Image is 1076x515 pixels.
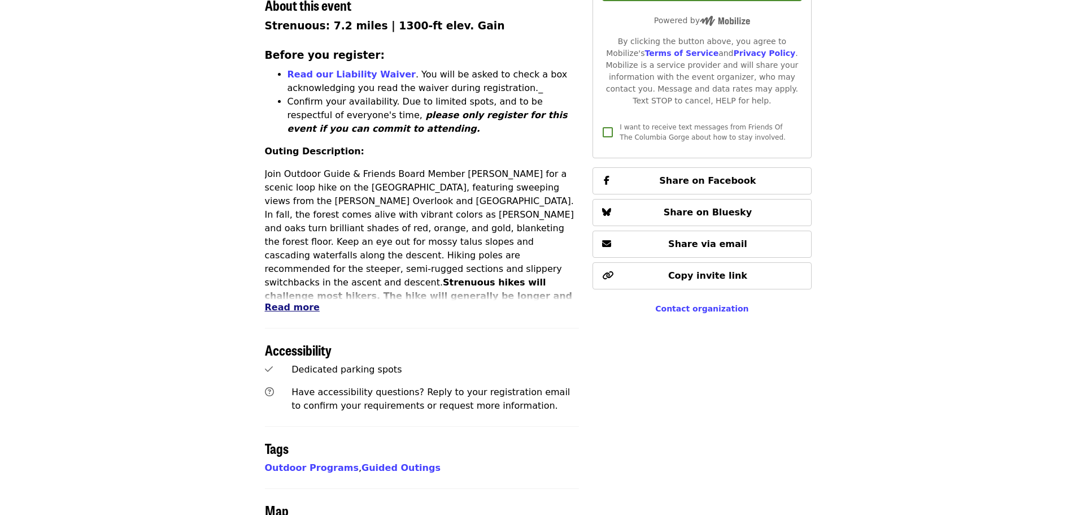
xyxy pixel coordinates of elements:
span: Share on Facebook [659,175,756,186]
a: Read our Liability Waiver [287,69,416,80]
p: . You will be asked to check a box acknowledging you read the waiver during registration._ [287,68,580,95]
p: Join Outdoor Guide & Friends Board Member [PERSON_NAME] for a scenic loop hike on the [GEOGRAPHIC... [265,167,580,330]
h3: Strenuous: 7.2 miles | 1300-ft elev. Gain [265,18,580,34]
span: Powered by [654,16,750,25]
p: Confirm your availability. Due to limited spots, and to be respectful of everyone's time, [287,95,580,136]
span: Accessibility [265,340,332,360]
span: Tags [265,438,289,458]
a: Outdoor Programs [265,462,359,473]
i: question-circle icon [265,387,274,397]
button: Copy invite link [593,262,811,289]
img: Powered by Mobilize [700,16,750,26]
strong: Outing Description: [265,146,364,157]
span: Share via email [668,239,747,249]
span: I want to receive text messages from Friends Of The Columbia Gorge about how to stay involved. [620,123,786,141]
a: Terms of Service [644,49,718,58]
h3: Before you register: [265,47,580,63]
div: Dedicated parking spots [291,363,579,376]
a: Privacy Policy [733,49,795,58]
div: By clicking the button above, you agree to Mobilize's and . Mobilize is a service provider and wi... [602,36,801,107]
span: , [265,462,362,473]
button: Read more [265,301,320,314]
span: Read more [265,302,320,313]
button: Share on Bluesky [593,199,811,226]
button: Share on Facebook [593,167,811,194]
a: Guided Outings [361,462,441,473]
span: Copy invite link [668,270,747,281]
button: Share via email [593,231,811,258]
i: check icon [265,364,273,375]
em: please only register for this event if you can commit to attending. [287,110,568,134]
a: Contact organization [655,304,748,313]
span: Share on Bluesky [664,207,752,218]
span: Have accessibility questions? Reply to your registration email to confirm your requirements or re... [291,387,570,411]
